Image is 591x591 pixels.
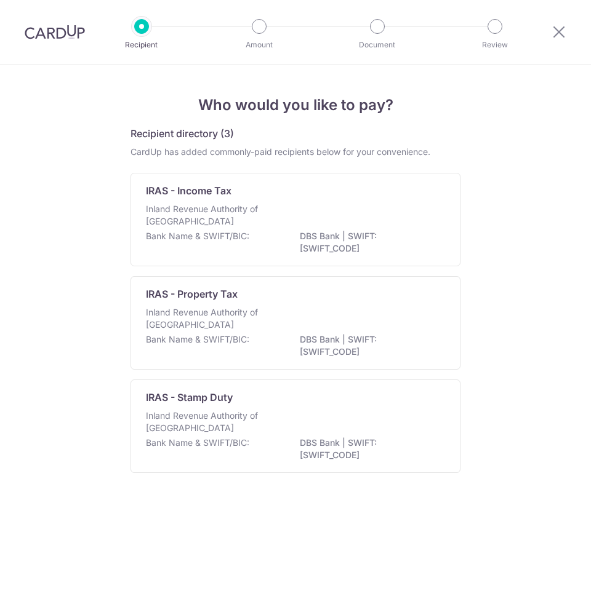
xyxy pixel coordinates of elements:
[146,437,249,449] p: Bank Name & SWIFT/BIC:
[343,39,412,51] p: Document
[25,25,85,39] img: CardUp
[131,126,234,141] h5: Recipient directory (3)
[146,390,233,405] p: IRAS - Stamp Duty
[146,333,249,346] p: Bank Name & SWIFT/BIC:
[146,287,238,301] p: IRAS - Property Tax
[300,333,438,358] p: DBS Bank | SWIFT: [SWIFT_CODE]
[146,306,276,331] p: Inland Revenue Authority of [GEOGRAPHIC_DATA]
[146,203,276,228] p: Inland Revenue Authority of [GEOGRAPHIC_DATA]
[300,230,438,255] p: DBS Bank | SWIFT: [SWIFT_CODE]
[131,146,460,158] div: CardUp has added commonly-paid recipients below for your convenience.
[225,39,294,51] p: Amount
[131,94,460,116] h4: Who would you like to pay?
[300,437,438,461] p: DBS Bank | SWIFT: [SWIFT_CODE]
[107,39,176,51] p: Recipient
[146,183,231,198] p: IRAS - Income Tax
[146,410,276,434] p: Inland Revenue Authority of [GEOGRAPHIC_DATA]
[460,39,529,51] p: Review
[146,230,249,242] p: Bank Name & SWIFT/BIC:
